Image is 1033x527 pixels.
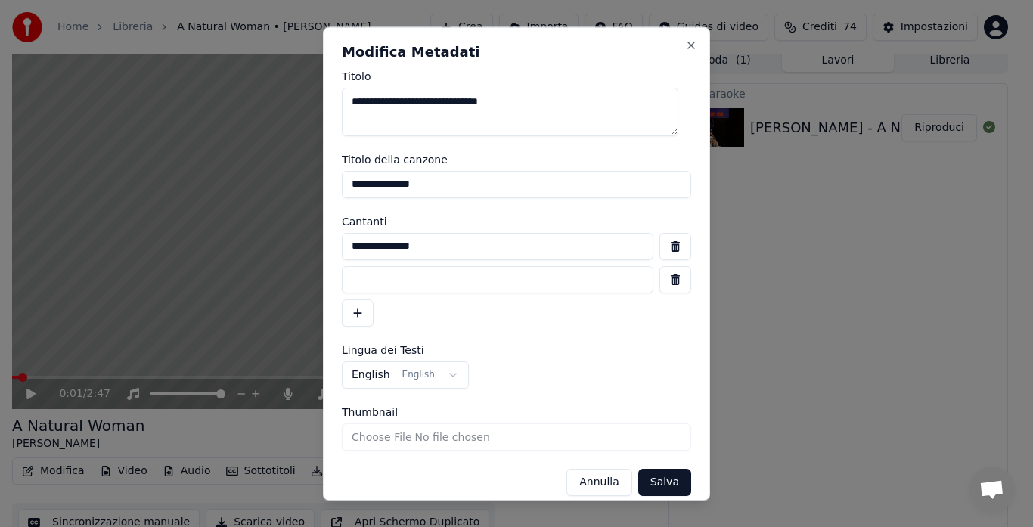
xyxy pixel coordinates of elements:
[342,407,398,417] span: Thumbnail
[638,469,691,496] button: Salva
[342,45,691,59] h2: Modifica Metadati
[342,216,691,227] label: Cantanti
[342,71,691,82] label: Titolo
[566,469,632,496] button: Annulla
[342,345,424,355] span: Lingua dei Testi
[342,154,691,165] label: Titolo della canzone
